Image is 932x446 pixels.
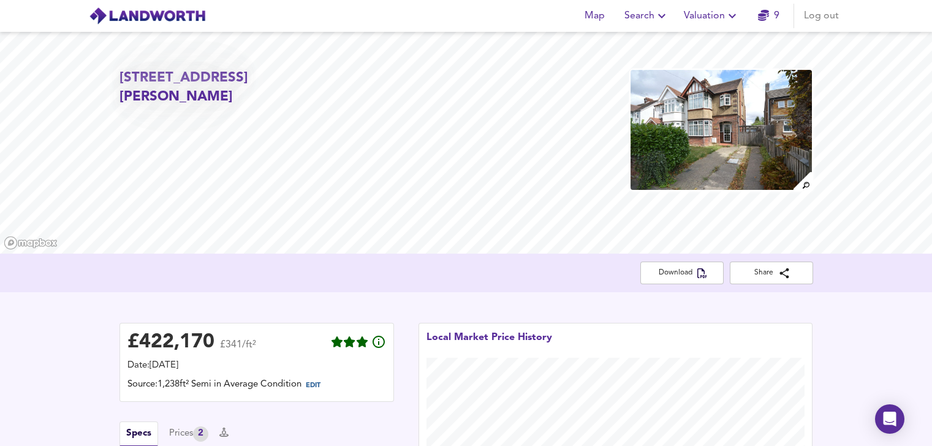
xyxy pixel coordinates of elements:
[119,69,341,107] h2: [STREET_ADDRESS][PERSON_NAME]
[220,340,256,358] span: £341/ft²
[758,7,779,25] a: 9
[749,4,789,28] button: 9
[875,404,904,434] div: Open Intercom Messenger
[306,382,320,389] span: EDIT
[580,7,610,25] span: Map
[629,69,813,191] img: property
[640,262,724,284] button: Download
[127,378,386,394] div: Source: 1,238ft² Semi in Average Condition
[89,7,206,25] img: logo
[127,333,214,352] div: £ 422,170
[740,266,803,279] span: Share
[193,426,208,442] div: 2
[169,426,208,442] button: Prices2
[679,4,744,28] button: Valuation
[792,170,813,192] img: search
[730,262,813,284] button: Share
[619,4,674,28] button: Search
[127,359,386,372] div: Date: [DATE]
[684,7,740,25] span: Valuation
[575,4,615,28] button: Map
[624,7,669,25] span: Search
[650,266,714,279] span: Download
[804,7,839,25] span: Log out
[4,236,58,250] a: Mapbox homepage
[799,4,844,28] button: Log out
[169,426,208,442] div: Prices
[426,331,552,358] div: Local Market Price History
